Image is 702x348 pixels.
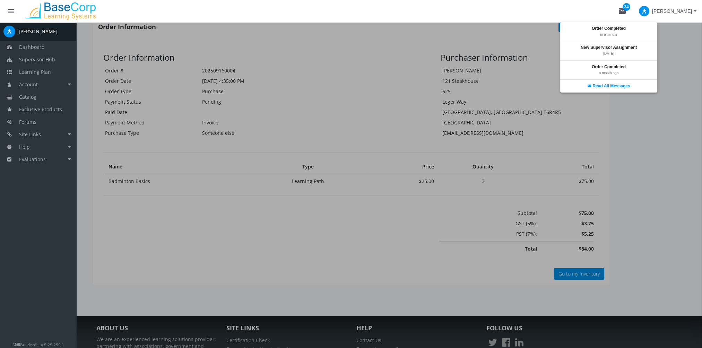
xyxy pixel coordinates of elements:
small: a month ago [599,71,619,75]
strong: Read All Messages [592,84,630,88]
mat-icon: mail [587,83,591,89]
small: in a minute [600,33,617,36]
strong: Order Completed [592,64,626,69]
strong: New Supervisor Assignment [581,45,637,50]
strong: Order Completed [592,26,626,31]
small: [DATE] [603,52,614,55]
